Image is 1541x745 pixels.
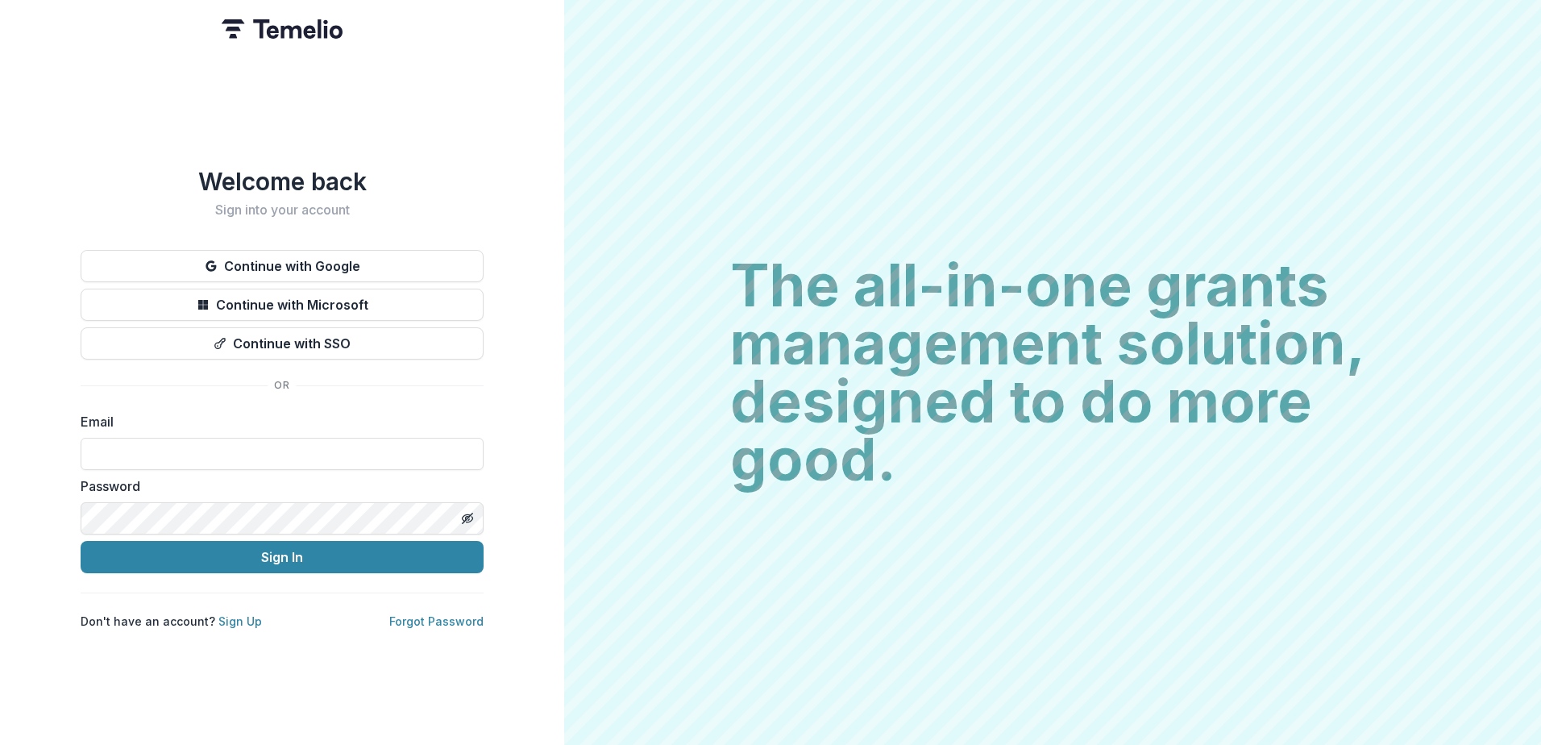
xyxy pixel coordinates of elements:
a: Sign Up [218,614,262,628]
button: Sign In [81,541,484,573]
p: Don't have an account? [81,613,262,630]
h2: Sign into your account [81,202,484,218]
label: Email [81,412,474,431]
img: Temelio [222,19,343,39]
button: Toggle password visibility [455,506,480,531]
button: Continue with SSO [81,327,484,360]
button: Continue with Google [81,250,484,282]
h1: Welcome back [81,167,484,196]
a: Forgot Password [389,614,484,628]
label: Password [81,477,474,496]
button: Continue with Microsoft [81,289,484,321]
